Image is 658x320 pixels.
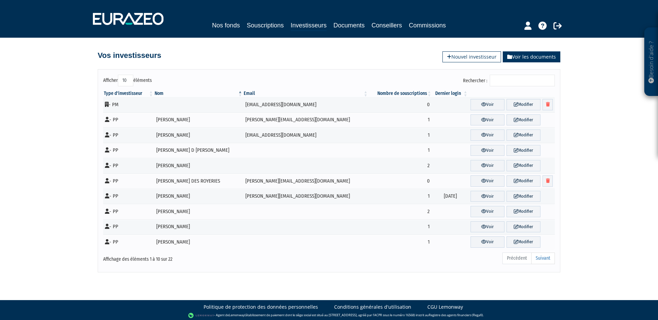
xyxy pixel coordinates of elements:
td: 1 [368,234,432,250]
td: - PP [103,112,154,128]
div: - Agent de (établissement de paiement dont le siège social est situé au [STREET_ADDRESS], agréé p... [7,312,651,319]
td: [PERSON_NAME] DES ROYERIES [154,173,243,189]
td: - PP [103,234,154,250]
td: 2 [368,204,432,219]
td: - PM [103,97,154,112]
select: Afficheréléments [118,75,133,86]
td: - PP [103,158,154,173]
h4: Vos investisseurs [98,51,161,60]
th: Nom : activer pour trier la colonne par ordre d&eacute;croissant [154,90,243,97]
a: Nouvel investisseur [442,51,501,62]
a: Supprimer [543,175,553,187]
a: CGU Lemonway [427,304,463,310]
td: [DATE] [432,189,468,204]
a: Suivant [531,253,555,264]
a: Conseillers [371,21,402,30]
a: Documents [333,21,365,30]
td: [PERSON_NAME][EMAIL_ADDRESS][DOMAIN_NAME] [243,189,368,204]
a: Modifier [507,175,540,187]
td: [PERSON_NAME] [154,234,243,250]
td: [PERSON_NAME][EMAIL_ADDRESS][DOMAIN_NAME] [243,173,368,189]
td: [PERSON_NAME] [154,127,243,143]
td: [PERSON_NAME] [154,189,243,204]
td: 0 [368,97,432,112]
a: Voir [471,99,504,110]
th: Dernier login : activer pour trier la colonne par ordre croissant [432,90,468,97]
a: Commissions [409,21,446,30]
td: - PP [103,189,154,204]
a: Voir [471,175,504,187]
input: Rechercher : [490,75,555,86]
a: Conditions générales d'utilisation [334,304,411,310]
td: [PERSON_NAME] D [PERSON_NAME] [154,143,243,158]
a: Lemonway [229,313,245,317]
a: Supprimer [543,99,553,110]
a: Nos fonds [212,21,240,30]
a: Registre des agents financiers (Regafi) [429,313,483,317]
td: - PP [103,143,154,158]
a: Modifier [507,221,540,233]
a: Voir [471,206,504,217]
a: Modifier [507,145,540,156]
td: - PP [103,219,154,235]
label: Rechercher : [463,75,555,86]
a: Modifier [507,130,540,141]
td: [PERSON_NAME][EMAIL_ADDRESS][DOMAIN_NAME] [243,112,368,128]
a: Politique de protection des données personnelles [204,304,318,310]
a: Voir [471,236,504,248]
a: Investisseurs [291,21,327,31]
a: Voir les documents [503,51,560,62]
label: Afficher éléments [103,75,152,86]
td: [PERSON_NAME] [154,219,243,235]
td: - PP [103,127,154,143]
td: - PP [103,173,154,189]
th: Type d'investisseur : activer pour trier la colonne par ordre croissant [103,90,154,97]
a: Voir [471,160,504,171]
div: Affichage des éléments 1 à 10 sur 22 [103,252,285,263]
a: Voir [471,221,504,233]
a: Souscriptions [247,21,284,30]
td: [PERSON_NAME] [154,112,243,128]
th: Nombre de souscriptions : activer pour trier la colonne par ordre croissant [368,90,432,97]
a: Modifier [507,191,540,202]
td: [PERSON_NAME] [154,158,243,173]
p: Besoin d'aide ? [647,31,655,93]
a: Modifier [507,114,540,126]
td: 2 [368,158,432,173]
th: &nbsp; [468,90,555,97]
th: Email : activer pour trier la colonne par ordre croissant [243,90,368,97]
a: Modifier [507,236,540,248]
td: [EMAIL_ADDRESS][DOMAIN_NAME] [243,97,368,112]
a: Voir [471,145,504,156]
a: Modifier [507,206,540,217]
a: Voir [471,114,504,126]
td: - PP [103,204,154,219]
a: Modifier [507,160,540,171]
img: logo-lemonway.png [188,312,215,319]
td: 1 [368,127,432,143]
td: 1 [368,219,432,235]
td: [PERSON_NAME] [154,204,243,219]
a: Voir [471,191,504,202]
a: Modifier [507,99,540,110]
td: 1 [368,112,432,128]
td: 0 [368,173,432,189]
td: 1 [368,189,432,204]
td: [EMAIL_ADDRESS][DOMAIN_NAME] [243,127,368,143]
td: 1 [368,143,432,158]
a: Voir [471,130,504,141]
img: 1732889491-logotype_eurazeo_blanc_rvb.png [93,13,163,25]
